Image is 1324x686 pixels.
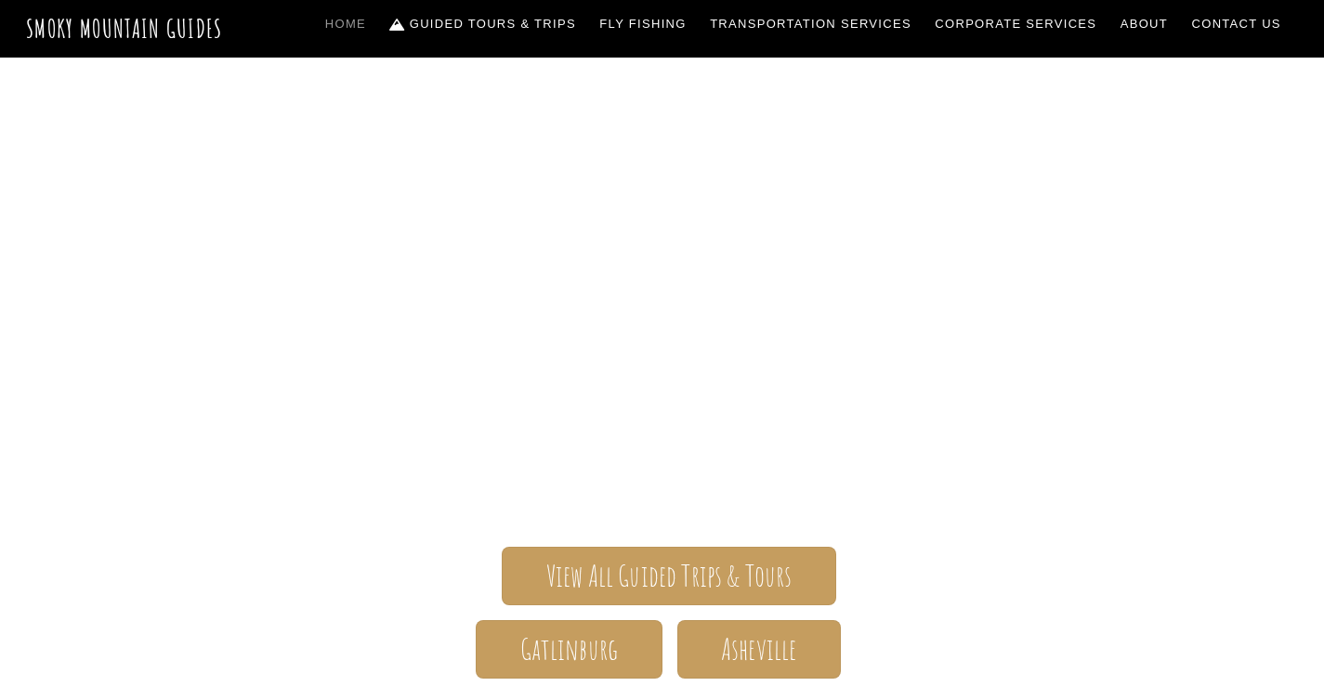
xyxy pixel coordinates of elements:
a: Smoky Mountain Guides [26,13,223,44]
a: Fly Fishing [593,5,694,44]
a: Guided Tours & Trips [383,5,583,44]
a: Home [318,5,374,44]
span: View All Guided Trips & Tours [546,566,793,586]
a: Gatlinburg [476,620,662,679]
span: Asheville [721,640,796,659]
a: Transportation Services [702,5,918,44]
a: Asheville [677,620,841,679]
a: Contact Us [1185,5,1289,44]
span: Smoky Mountain Guides [124,255,1201,348]
span: Gatlinburg [520,640,619,659]
span: The ONLY one-stop, full Service Guide Company for the Gatlinburg and [GEOGRAPHIC_DATA] side of th... [124,348,1201,491]
a: About [1113,5,1175,44]
a: Corporate Services [928,5,1105,44]
a: View All Guided Trips & Tours [502,547,835,605]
